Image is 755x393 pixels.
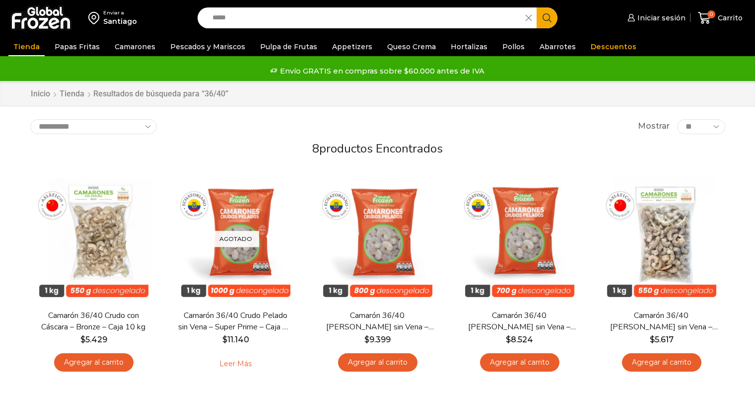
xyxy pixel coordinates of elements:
a: Inicio [30,88,51,100]
a: Iniciar sesión [625,8,686,28]
span: 8 [312,141,319,157]
a: Abarrotes [535,37,581,56]
span: $ [650,335,655,344]
p: Agotado [212,231,259,247]
a: Agregar al carrito: “Camarón 36/40 Crudo con Cáscara - Bronze - Caja 10 kg” [54,353,134,372]
a: Pulpa de Frutas [255,37,322,56]
bdi: 5.429 [80,335,107,344]
span: productos encontrados [319,141,443,157]
select: Pedido de la tienda [30,119,157,134]
a: Agregar al carrito: “Camarón 36/40 Crudo Pelado sin Vena - Bronze - Caja 10 kg” [622,353,701,372]
img: address-field-icon.svg [88,9,103,26]
a: Agregar al carrito: “Camarón 36/40 Crudo Pelado sin Vena - Silver - Caja 10 kg” [480,353,559,372]
bdi: 5.617 [650,335,674,344]
span: Carrito [715,13,743,23]
a: Descuentos [586,37,641,56]
div: Enviar a [103,9,137,16]
div: Santiago [103,16,137,26]
span: $ [506,335,511,344]
a: Camarón 36/40 [PERSON_NAME] sin Vena – Gold – Caja 10 kg [320,310,434,333]
a: Agregar al carrito: “Camarón 36/40 Crudo Pelado sin Vena - Gold - Caja 10 kg” [338,353,417,372]
bdi: 11.140 [222,335,249,344]
a: Camarón 36/40 Crudo con Cáscara – Bronze – Caja 10 kg [36,310,150,333]
a: 0 Carrito [695,6,745,30]
a: Pescados y Mariscos [165,37,250,56]
a: Camarón 36/40 [PERSON_NAME] sin Vena – Silver – Caja 10 kg [462,310,576,333]
a: Camarón 36/40 Crudo Pelado sin Vena – Super Prime – Caja 10 kg [178,310,292,333]
span: $ [364,335,369,344]
a: Appetizers [327,37,377,56]
a: Tienda [8,37,45,56]
span: Mostrar [638,121,670,132]
a: Tienda [59,88,85,100]
a: Camarones [110,37,160,56]
a: Papas Fritas [50,37,105,56]
bdi: 9.399 [364,335,391,344]
h1: Resultados de búsqueda para “36/40” [93,89,228,98]
span: 0 [707,10,715,18]
a: Hortalizas [446,37,492,56]
a: Queso Crema [382,37,441,56]
a: Camarón 36/40 [PERSON_NAME] sin Vena – Bronze – Caja 10 kg [604,310,718,333]
a: Pollos [497,37,530,56]
nav: Breadcrumb [30,88,228,100]
span: $ [80,335,85,344]
button: Search button [537,7,557,28]
span: Iniciar sesión [635,13,686,23]
span: $ [222,335,227,344]
a: Leé más sobre “Camarón 36/40 Crudo Pelado sin Vena - Super Prime - Caja 10 kg” [204,353,267,374]
bdi: 8.524 [506,335,533,344]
